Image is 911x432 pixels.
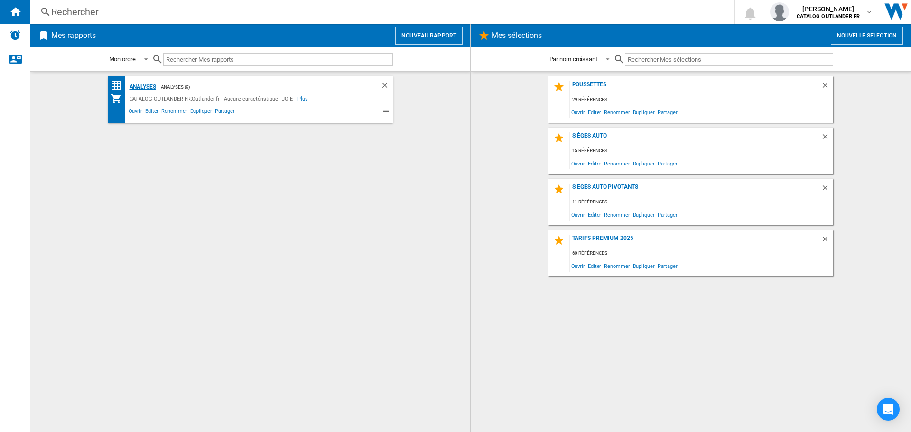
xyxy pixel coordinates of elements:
div: Tarifs Premium 2025 [570,235,821,248]
div: Mon ordre [109,55,136,63]
span: Editer [586,106,603,119]
div: Supprimer [821,235,833,248]
span: Partager [214,107,236,118]
div: POUSSETTES [570,81,821,94]
span: Renommer [603,259,631,272]
div: Mon assortiment [111,93,127,104]
span: Ouvrir [127,107,144,118]
b: CATALOG OUTLANDER FR [797,13,860,19]
span: Renommer [603,157,631,170]
span: Dupliquer [632,106,656,119]
h2: Mes rapports [49,27,98,45]
div: 15 références [570,145,833,157]
div: Analyses [127,81,156,93]
div: CATALOG OUTLANDER FR:Outlander fr - Aucune caractéristique - JOIE [127,93,298,104]
input: Rechercher Mes sélections [625,53,833,66]
input: Rechercher Mes rapports [163,53,393,66]
div: Supprimer [821,81,833,94]
span: Editer [144,107,160,118]
span: Partager [656,208,679,221]
span: Ouvrir [570,157,586,170]
span: Dupliquer [189,107,214,118]
span: Editer [586,259,603,272]
span: Renommer [603,106,631,119]
div: - Analyses (9) [156,81,362,93]
span: Editer [586,208,603,221]
div: Supprimer [821,184,833,196]
span: Ouvrir [570,106,586,119]
div: Open Intercom Messenger [877,398,900,421]
div: Sièges auto [570,132,821,145]
span: Dupliquer [632,259,656,272]
button: Nouvelle selection [831,27,903,45]
span: Renommer [603,208,631,221]
div: Supprimer [381,81,393,93]
img: alerts-logo.svg [9,29,21,41]
div: Par nom croissant [549,55,597,63]
span: Plus [297,93,309,104]
span: [PERSON_NAME] [797,4,860,14]
h2: Mes sélections [490,27,544,45]
span: Partager [656,157,679,170]
span: Ouvrir [570,259,586,272]
span: Partager [656,106,679,119]
span: Partager [656,259,679,272]
div: Rechercher [51,5,710,18]
span: Dupliquer [632,157,656,170]
div: 29 références [570,94,833,106]
span: Renommer [160,107,188,118]
span: Ouvrir [570,208,586,221]
div: Sièges auto Pivotants [570,184,821,196]
img: profile.jpg [770,2,789,21]
div: Supprimer [821,132,833,145]
span: Editer [586,157,603,170]
div: Matrice des prix [111,80,127,92]
div: 60 références [570,248,833,259]
div: 11 références [570,196,833,208]
button: Nouveau rapport [395,27,463,45]
span: Dupliquer [632,208,656,221]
